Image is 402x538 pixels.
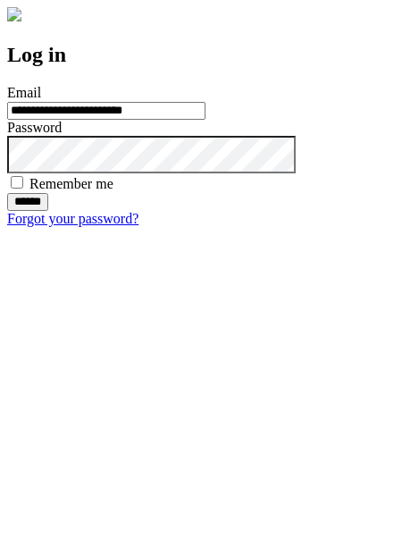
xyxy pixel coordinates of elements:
[7,120,62,135] label: Password
[7,43,395,67] h2: Log in
[7,7,21,21] img: logo-4e3dc11c47720685a147b03b5a06dd966a58ff35d612b21f08c02c0306f2b779.png
[29,176,113,191] label: Remember me
[7,85,41,100] label: Email
[7,211,138,226] a: Forgot your password?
